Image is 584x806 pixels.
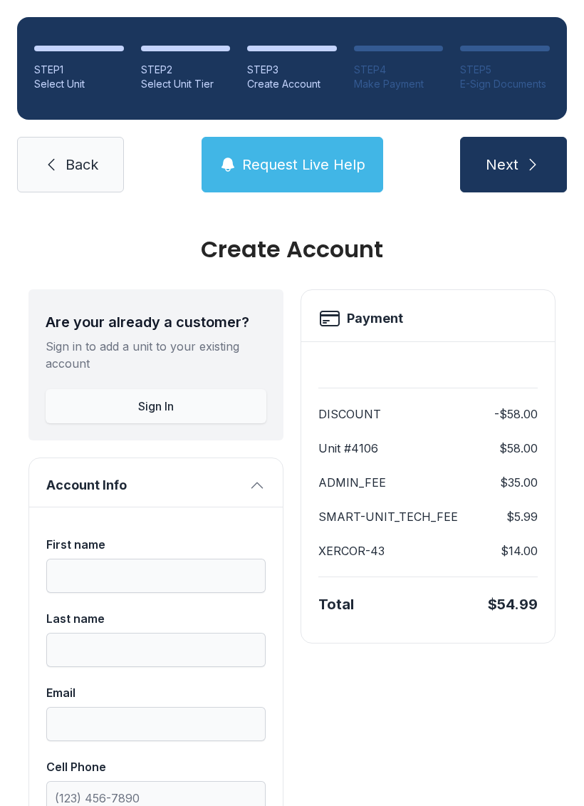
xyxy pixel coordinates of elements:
div: Create Account [28,238,556,261]
span: Request Live Help [242,155,365,175]
dt: SMART-UNIT_TECH_FEE [318,508,458,525]
div: Email [46,684,266,701]
div: Are your already a customer? [46,312,266,332]
dd: $14.00 [501,542,538,559]
dd: $35.00 [500,474,538,491]
div: STEP 5 [460,63,550,77]
input: First name [46,559,266,593]
div: STEP 1 [34,63,124,77]
dd: -$58.00 [494,405,538,423]
span: Account Info [46,475,243,495]
div: STEP 4 [354,63,444,77]
dt: XERCOR-43 [318,542,385,559]
dt: Unit #4106 [318,440,378,457]
dt: ADMIN_FEE [318,474,386,491]
input: Email [46,707,266,741]
div: Make Payment [354,77,444,91]
div: Select Unit [34,77,124,91]
div: STEP 2 [141,63,231,77]
div: Create Account [247,77,337,91]
span: Back [66,155,98,175]
div: $54.99 [488,594,538,614]
h2: Payment [347,309,403,329]
dt: DISCOUNT [318,405,381,423]
button: Account Info [29,458,283,507]
div: Total [318,594,354,614]
div: Cell Phone [46,758,266,775]
input: Last name [46,633,266,667]
div: Last name [46,610,266,627]
dd: $58.00 [499,440,538,457]
dd: $5.99 [506,508,538,525]
div: First name [46,536,266,553]
div: Sign in to add a unit to your existing account [46,338,266,372]
div: STEP 3 [247,63,337,77]
span: Next [486,155,518,175]
div: Select Unit Tier [141,77,231,91]
span: Sign In [138,398,174,415]
div: E-Sign Documents [460,77,550,91]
